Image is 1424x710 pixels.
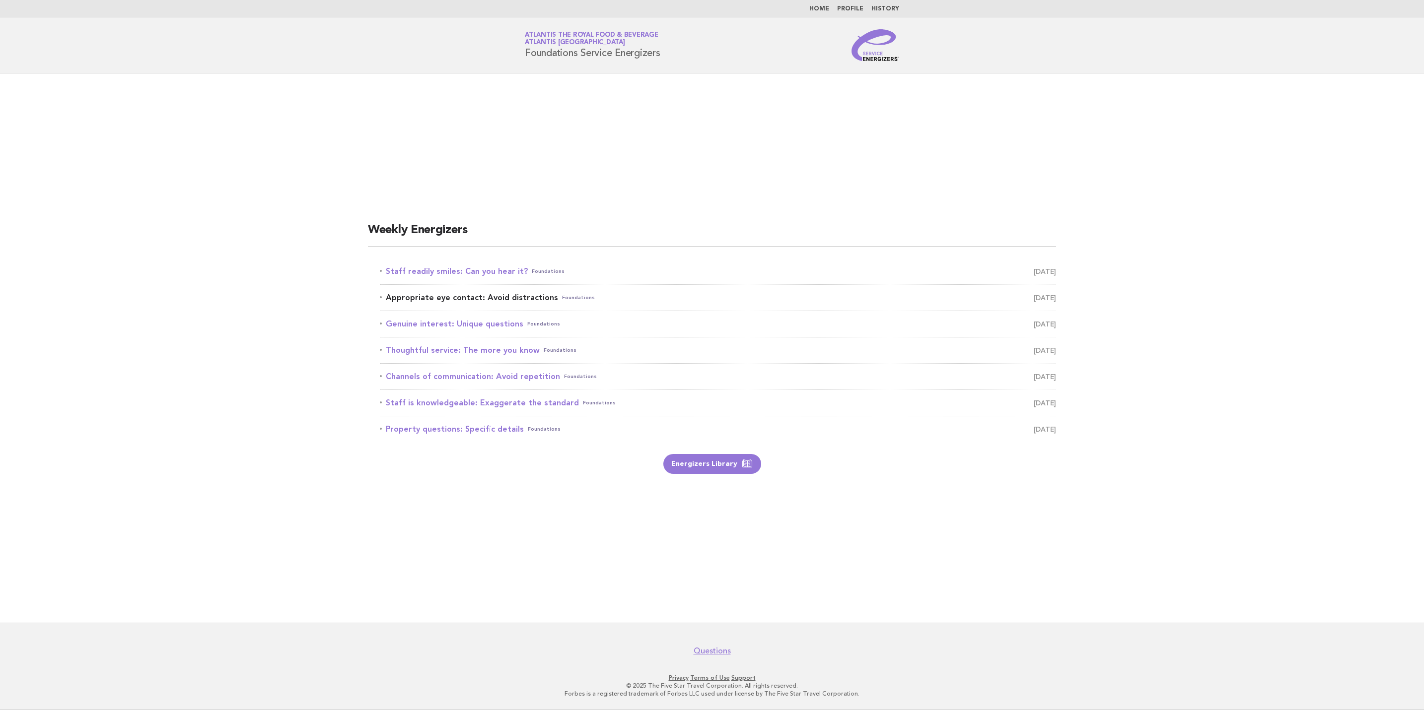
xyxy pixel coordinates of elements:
[871,6,899,12] a: History
[564,370,597,384] span: Foundations
[408,682,1016,690] p: © 2025 The Five Star Travel Corporation. All rights reserved.
[690,674,730,681] a: Terms of Use
[1034,370,1056,384] span: [DATE]
[525,32,658,46] a: Atlantis the Royal Food & BeverageAtlantis [GEOGRAPHIC_DATA]
[694,646,731,656] a: Questions
[380,317,1056,331] a: Genuine interest: Unique questionsFoundations [DATE]
[1034,422,1056,436] span: [DATE]
[669,674,689,681] a: Privacy
[525,40,625,46] span: Atlantis [GEOGRAPHIC_DATA]
[1034,396,1056,410] span: [DATE]
[809,6,829,12] a: Home
[544,343,576,357] span: Foundations
[380,291,1056,305] a: Appropriate eye contact: Avoid distractionsFoundations [DATE]
[380,343,1056,357] a: Thoughtful service: The more you knowFoundations [DATE]
[525,32,660,58] h1: Foundations Service Energizers
[1034,291,1056,305] span: [DATE]
[527,317,560,331] span: Foundations
[368,222,1056,247] h2: Weekly Energizers
[731,674,756,681] a: Support
[532,264,565,278] span: Foundations
[562,291,595,305] span: Foundations
[380,422,1056,436] a: Property questions: Specific detailsFoundations [DATE]
[528,422,561,436] span: Foundations
[1034,317,1056,331] span: [DATE]
[380,396,1056,410] a: Staff is knowledgeable: Exaggerate the standardFoundations [DATE]
[380,264,1056,278] a: Staff readily smiles: Can you hear it?Foundations [DATE]
[583,396,616,410] span: Foundations
[1034,264,1056,278] span: [DATE]
[380,370,1056,384] a: Channels of communication: Avoid repetitionFoundations [DATE]
[408,690,1016,698] p: Forbes is a registered trademark of Forbes LLC used under license by The Five Star Travel Corpora...
[408,674,1016,682] p: · ·
[1034,343,1056,357] span: [DATE]
[837,6,863,12] a: Profile
[852,29,899,61] img: Service Energizers
[663,454,761,474] a: Energizers Library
